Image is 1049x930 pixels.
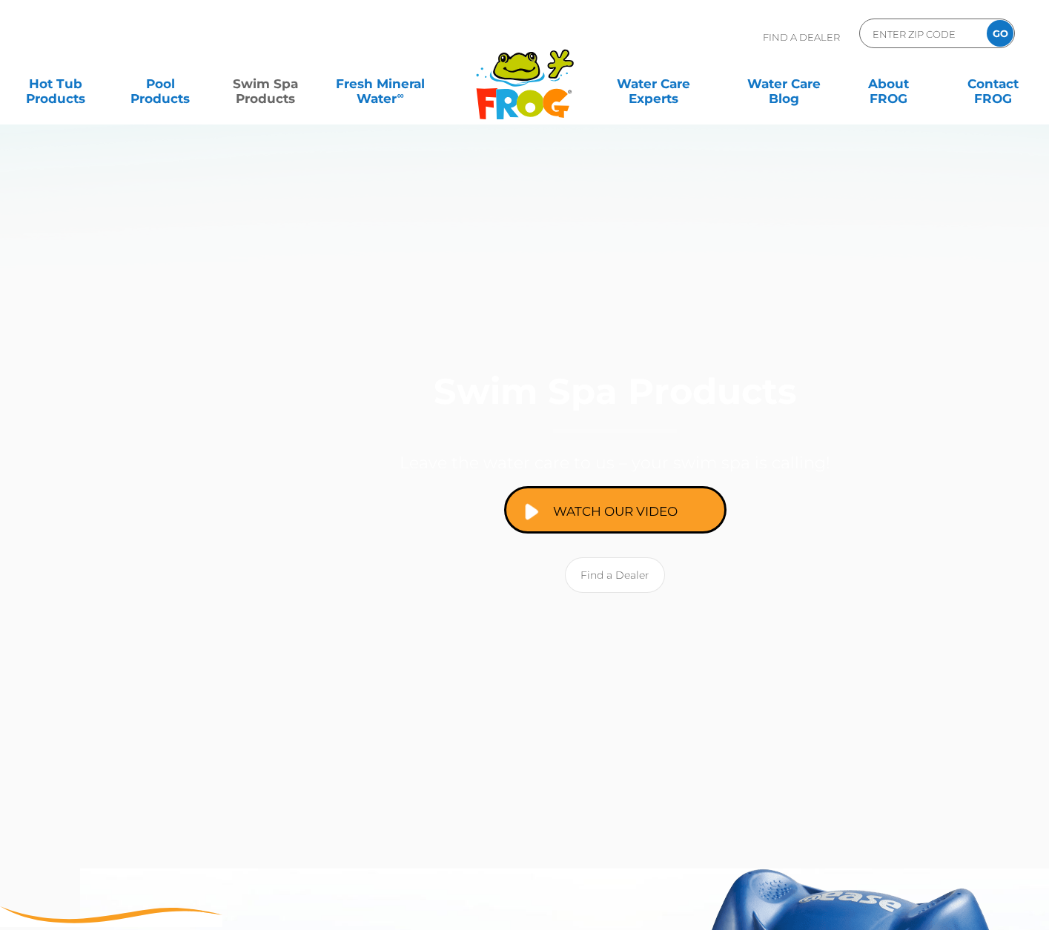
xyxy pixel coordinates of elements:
sup: ∞ [397,90,403,101]
img: Frog Products Logo [468,30,582,120]
input: GO [987,20,1013,47]
h1: Swim Spa Products [265,372,964,433]
a: Fresh MineralWater∞ [329,69,431,99]
a: Swim SpaProducts [225,69,306,99]
p: Leave the water care to us – your swim spa is calling! [265,448,964,479]
a: Watch Our Video [504,486,727,534]
a: Water CareBlog [743,69,824,99]
a: ContactFROG [953,69,1034,99]
p: Find A Dealer [763,19,840,56]
a: PoolProducts [119,69,201,99]
a: Find a Dealer [565,557,665,593]
a: AboutFROG [848,69,930,99]
a: Water CareExperts [587,69,720,99]
a: Hot TubProducts [15,69,96,99]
